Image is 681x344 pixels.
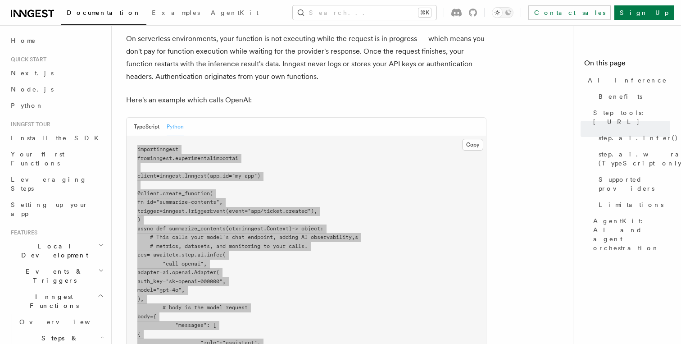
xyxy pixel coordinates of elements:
a: Python [7,97,106,114]
span: # body is the model request [163,304,248,311]
p: Here's an example which calls OpenAI: [126,94,486,106]
span: import [137,146,156,152]
span: = [150,313,153,320]
kbd: ⌘K [418,8,431,17]
span: Home [11,36,36,45]
span: Python [11,102,44,109]
span: step.ai.infer() [599,133,678,142]
span: model [137,287,153,293]
span: Step tools: [URL] [593,108,670,126]
span: trigger [137,208,159,214]
a: Overview [16,314,106,330]
span: @client [137,190,159,197]
a: Home [7,32,106,49]
h4: On this page [584,58,670,72]
span: # This calls your model's chat endpoint, adding AI observability,s [150,234,358,240]
a: Step tools: [URL] [590,105,670,130]
span: ai.openai. [163,269,194,275]
span: Context) [267,225,292,232]
span: , [219,199,222,205]
span: ctx [229,225,238,232]
button: Inngest Functions [7,289,106,314]
button: Copy [462,139,483,151]
a: Install the SDK [7,130,106,146]
a: Your first Functions [7,146,106,171]
span: "gpt-4o" [156,287,182,293]
span: Inngest [185,173,207,179]
a: Node.js [7,81,106,97]
a: Benefits [595,88,670,105]
span: "my-app" [232,173,257,179]
span: : [320,225,323,232]
button: Local Development [7,238,106,263]
span: : [238,225,241,232]
button: TypeScript [134,118,159,136]
a: Setting up your app [7,197,106,222]
span: Setting up your app [11,201,88,217]
span: from [137,155,150,161]
button: Search...⌘K [293,5,436,20]
span: "sk-openai-000000" [166,278,222,284]
span: Benefits [599,92,642,101]
a: Supported providers [595,171,670,197]
span: (event [226,208,245,214]
span: ( [210,190,213,197]
span: AI Inference [588,76,667,85]
span: await [153,252,169,258]
span: step [182,252,194,258]
span: ai [197,252,204,258]
span: Overview [19,318,112,326]
span: Install the SDK [11,134,104,142]
span: : [ [207,322,216,328]
a: step.ai.infer() [595,130,670,146]
span: experimental [175,155,213,161]
span: Limitations [599,200,663,209]
span: Node.js [11,86,54,93]
span: . [159,190,163,197]
span: = [153,199,156,205]
a: Leveraging Steps [7,171,106,197]
span: res [137,252,147,258]
span: inngest [150,155,172,161]
a: Documentation [61,3,146,25]
a: Next.js [7,65,106,81]
button: Events & Triggers [7,263,106,289]
span: summarize_contents [169,225,226,232]
span: body [137,313,150,320]
span: . [172,155,175,161]
span: ai [232,155,238,161]
span: inngest. [163,208,188,214]
span: async [137,225,153,232]
span: Examples [152,9,200,16]
span: ( [222,252,226,258]
span: { [153,313,156,320]
span: Inngest Functions [7,292,97,310]
span: ( [226,225,229,232]
span: object [301,225,320,232]
span: fn_id [137,199,153,205]
span: Inngest tour [7,121,50,128]
a: AgentKit: AI and agent orchestration [590,213,670,256]
span: = [147,252,150,258]
span: auth_key [137,278,163,284]
span: def [156,225,166,232]
span: = [159,269,163,275]
span: Your first Functions [11,151,64,167]
a: step.ai.wrap() (TypeScript only) [595,146,670,171]
span: (app_id [207,173,229,179]
span: "messages" [175,322,207,328]
span: ) [137,216,141,223]
a: AI Inference [584,72,670,88]
span: infer [207,252,222,258]
span: create_function [163,190,210,197]
span: Local Development [7,242,98,260]
a: Sign Up [614,5,674,20]
span: # metrics, datasets, and monitoring to your calls. [150,243,308,249]
span: . [178,252,182,258]
span: import [213,155,232,161]
span: = [153,287,156,293]
span: "app/ticket.created" [248,208,311,214]
span: = [229,173,232,179]
button: Python [167,118,184,136]
span: inngest [156,146,178,152]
